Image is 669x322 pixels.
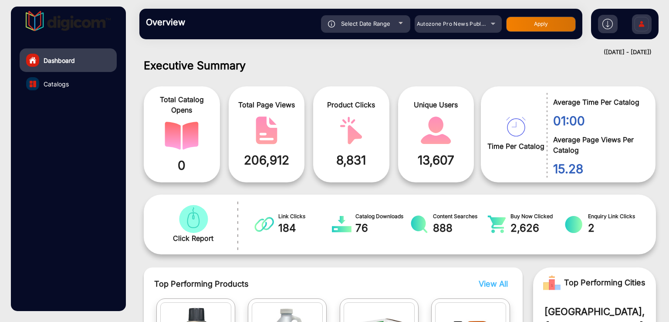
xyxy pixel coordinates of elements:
[564,274,645,291] span: Top Performing Cities
[320,99,383,110] span: Product Clicks
[30,81,36,87] img: catalog
[250,116,284,144] img: catalog
[553,160,642,178] span: 15.28
[487,216,507,233] img: catalog
[553,134,642,155] span: Average Page Views Per Catalog
[278,220,332,236] span: 184
[405,151,468,169] span: 13,607
[632,10,651,41] img: Sign%20Up.svg
[235,99,298,110] span: Total Page Views
[44,79,69,89] span: Catalogs
[154,278,426,290] span: Top Performing Products
[176,205,210,233] img: catalog
[409,216,429,233] img: catalog
[417,21,499,27] span: Autozone Pro News Publication
[146,17,268,27] h3: Overview
[235,151,298,169] span: 206,912
[328,21,335,27] img: icon
[334,116,368,144] img: catalog
[506,117,526,137] img: catalog
[165,122,199,150] img: catalog
[29,56,37,64] img: home
[355,220,409,236] span: 76
[405,99,468,110] span: Unique Users
[150,94,213,115] span: Total Catalog Opens
[433,220,487,236] span: 888
[588,220,642,236] span: 2
[26,11,111,31] img: vmg-logo
[254,216,274,233] img: catalog
[20,72,117,96] a: Catalogs
[543,274,561,291] img: Rank image
[355,212,409,220] span: Catalog Downloads
[476,278,506,290] button: View All
[341,20,390,27] span: Select Date Range
[510,212,564,220] span: Buy Now Clicked
[510,220,564,236] span: 2,626
[44,56,75,65] span: Dashboard
[588,212,642,220] span: Enquiry Link Clicks
[602,19,613,29] img: h2download.svg
[419,116,453,144] img: catalog
[144,59,656,72] h1: Executive Summary
[278,212,332,220] span: Link Clicks
[150,156,213,175] span: 0
[553,112,642,130] span: 01:00
[173,233,213,243] span: Click Report
[320,151,383,169] span: 8,831
[564,216,584,233] img: catalog
[131,48,652,57] div: ([DATE] - [DATE])
[479,279,508,288] span: View All
[332,216,351,233] img: catalog
[553,97,642,107] span: Average Time Per Catalog
[506,17,576,32] button: Apply
[433,212,487,220] span: Content Searches
[20,48,117,72] a: Dashboard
